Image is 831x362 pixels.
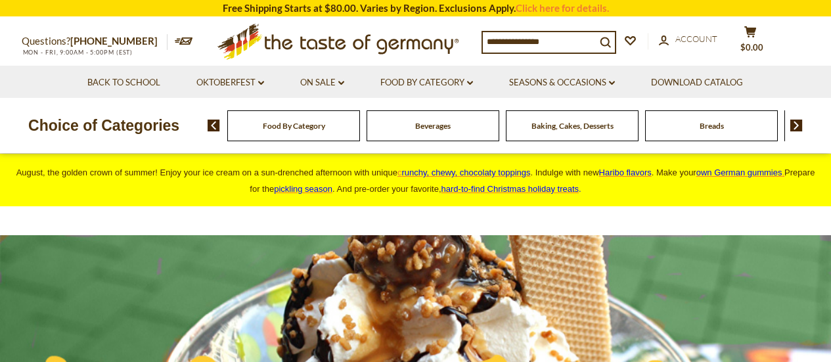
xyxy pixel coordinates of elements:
img: next arrow [790,120,803,131]
button: $0.00 [731,26,771,58]
a: Breads [700,121,724,131]
a: Oktoberfest [196,76,264,90]
a: own German gummies. [696,168,784,177]
span: own German gummies [696,168,782,177]
span: . [441,184,581,194]
a: [PHONE_NUMBER] [70,35,158,47]
a: crunchy, chewy, chocolaty toppings [397,168,531,177]
a: Click here for details. [516,2,609,14]
a: Haribo flavors [599,168,652,177]
span: MON - FRI, 9:00AM - 5:00PM (EST) [22,49,133,56]
span: $0.00 [740,42,763,53]
a: pickling season [274,184,332,194]
a: Download Catalog [651,76,743,90]
a: Seasons & Occasions [509,76,615,90]
span: Account [675,34,717,44]
a: hard-to-find Christmas holiday treats [441,184,579,194]
p: Questions? [22,33,168,50]
a: On Sale [300,76,344,90]
img: previous arrow [208,120,220,131]
a: Account [659,32,717,47]
a: Baking, Cakes, Desserts [531,121,614,131]
span: runchy, chewy, chocolaty toppings [401,168,530,177]
a: Food By Category [263,121,325,131]
a: Food By Category [380,76,473,90]
span: August, the golden crown of summer! Enjoy your ice cream on a sun-drenched afternoon with unique ... [16,168,815,194]
a: Back to School [87,76,160,90]
a: Beverages [415,121,451,131]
